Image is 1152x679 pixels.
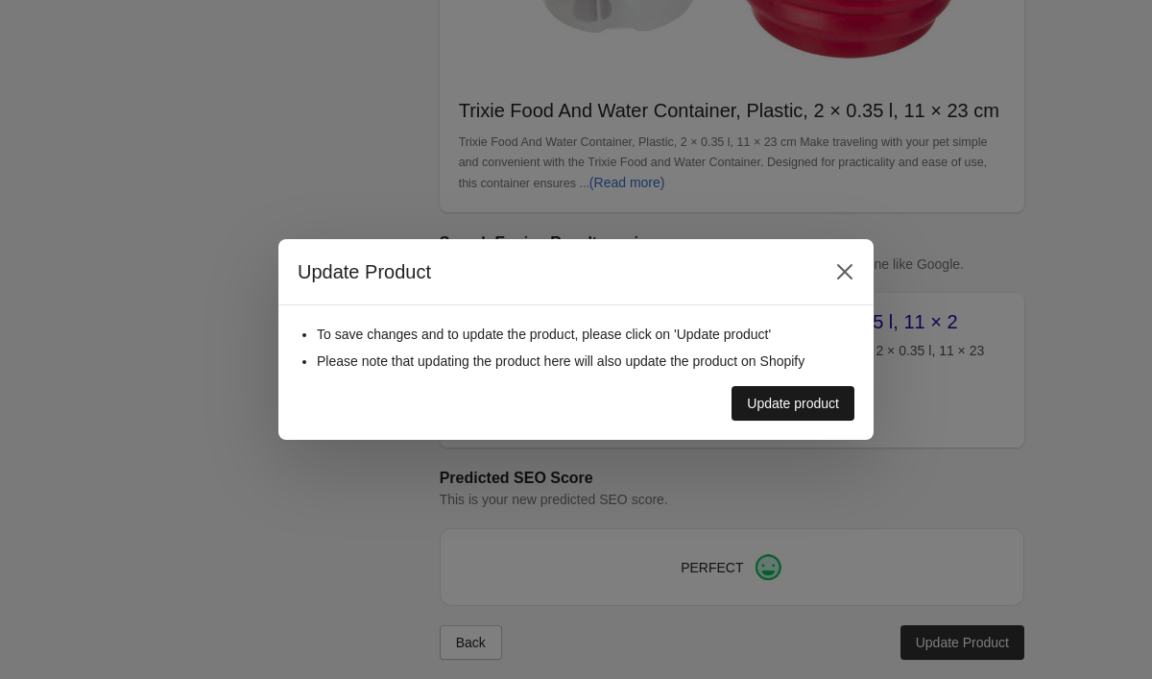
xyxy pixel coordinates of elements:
button: Update product [732,386,854,421]
div: Update product [747,396,839,411]
h2: Update Product [298,258,808,285]
li: To save changes and to update the product, please click on 'Update product' [317,325,854,344]
button: Close [828,255,862,289]
li: Please note that updating the product here will also update the product on Shopify [317,352,854,371]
